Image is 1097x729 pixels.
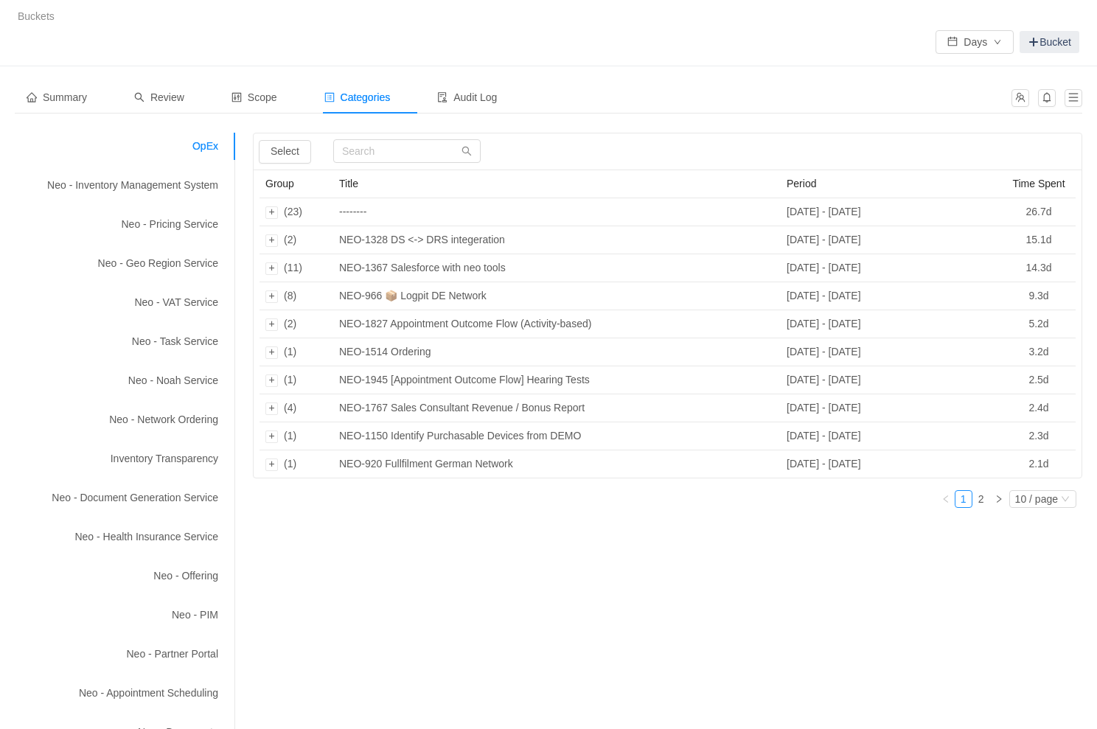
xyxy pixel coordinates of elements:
[1002,366,1076,394] td: 2.5d
[437,92,447,102] i: icon: audit
[787,374,861,386] span: [DATE] - [DATE]
[265,234,278,247] div: Expand row
[15,367,236,394] div: Neo - Noah Service
[15,172,236,199] div: Neo - Inventory Management System
[1012,178,1065,189] span: Time Spent
[260,422,333,450] td: (1)
[1038,89,1056,107] button: icon: bell
[333,422,781,450] td: NEO-1150 Identify Purchasable Devices from DEMO
[333,310,781,338] td: NEO-1827 Appointment Outcome Flow (Activity-based)
[259,140,311,164] button: Select
[265,206,278,219] div: Expand row
[27,91,87,103] span: Summary
[333,226,781,254] td: NEO-1328 DS <-> DRS integeration
[15,289,236,316] div: Neo - VAT Service
[1002,254,1076,282] td: 14.3d
[265,318,278,331] div: Expand row
[1002,226,1076,254] td: 15.1d
[995,495,1003,503] i: icon: right
[787,178,816,189] span: Period
[339,178,358,189] span: Title
[787,290,861,301] span: [DATE] - [DATE]
[1015,491,1058,507] div: 10 / page
[333,198,781,226] td: --------
[333,338,781,366] td: NEO-1514 Ordering
[15,484,236,512] div: Neo - Document Generation Service
[260,198,333,226] td: (23)
[787,346,861,357] span: [DATE] - [DATE]
[15,523,236,551] div: Neo - Health Insurance Service
[231,91,277,103] span: Scope
[941,495,950,503] i: icon: left
[265,290,278,303] div: Expand row
[1002,450,1076,478] td: 2.1d
[333,450,781,478] td: NEO-920 Fullfilment German Network
[973,491,989,507] a: 2
[972,490,990,508] li: 2
[260,282,333,310] td: (8)
[787,234,861,245] span: [DATE] - [DATE]
[260,366,333,394] td: (1)
[937,490,955,508] li: Previous Page
[265,262,278,275] div: Expand row
[15,328,236,355] div: Neo - Task Service
[1020,31,1079,53] a: Bucket
[787,318,861,329] span: [DATE] - [DATE]
[134,91,184,103] span: Review
[936,30,1014,54] button: icon: calendarDaysicon: down
[265,346,278,359] div: Expand row
[1002,422,1076,450] td: 2.3d
[260,450,333,478] td: (1)
[15,445,236,472] div: Inventory Transparency
[1002,198,1076,226] td: 26.7d
[462,146,472,156] i: icon: search
[1061,495,1070,505] i: icon: down
[1002,394,1076,422] td: 2.4d
[787,206,861,217] span: [DATE] - [DATE]
[787,262,861,273] span: [DATE] - [DATE]
[1002,338,1076,366] td: 3.2d
[1002,310,1076,338] td: 5.2d
[990,490,1008,508] li: Next Page
[265,402,278,415] div: Expand row
[333,139,481,163] input: Search
[955,490,972,508] li: 1
[260,394,333,422] td: (4)
[15,250,236,277] div: Neo - Geo Region Service
[15,211,236,238] div: Neo - Pricing Service
[324,92,335,102] i: icon: profile
[265,458,278,471] div: Expand row
[1002,282,1076,310] td: 9.3d
[437,91,497,103] span: Audit Log
[15,680,236,707] div: Neo - Appointment Scheduling
[260,310,333,338] td: (2)
[1011,89,1029,107] button: icon: team
[231,92,242,102] i: icon: control
[333,366,781,394] td: NEO-1945 [Appointment Outcome Flow] Hearing Tests
[15,133,236,160] div: OpEx
[333,394,781,422] td: NEO-1767 Sales Consultant Revenue / Bonus Report
[265,374,278,387] div: Expand row
[333,254,781,282] td: NEO-1367 Salesforce with neo tools​
[265,430,278,443] div: Expand row
[260,338,333,366] td: (1)
[787,402,861,414] span: [DATE] - [DATE]
[265,178,294,189] span: Group
[15,406,236,433] div: Neo - Network Ordering
[1065,89,1082,107] button: icon: menu
[260,254,333,282] td: (11)
[260,226,333,254] td: (2)
[134,92,144,102] i: icon: search
[787,458,861,470] span: [DATE] - [DATE]
[324,91,391,103] span: Categories
[15,562,236,590] div: Neo - Offering
[955,491,972,507] a: 1
[27,92,37,102] i: icon: home
[15,601,236,629] div: Neo - PIM
[787,430,861,442] span: [DATE] - [DATE]
[333,282,781,310] td: NEO-966 📦 Logpit DE Network
[18,10,55,22] a: Buckets
[15,641,236,668] div: Neo - Partner Portal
